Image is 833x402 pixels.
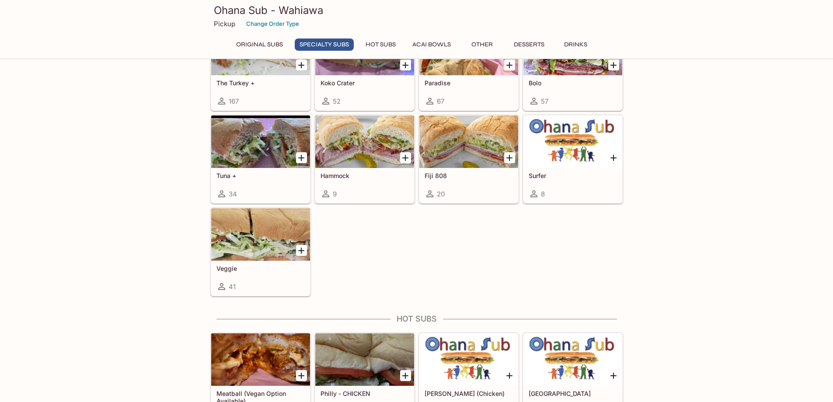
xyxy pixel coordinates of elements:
h5: Philly - CHICKEN [321,390,409,397]
a: Hammock9 [315,115,415,203]
span: 167 [229,97,239,105]
button: Add Sicily [608,370,619,381]
h5: Paradise [425,79,513,87]
h5: Koko Crater [321,79,409,87]
button: Original Subs [231,38,288,51]
h3: Ohana Sub - Wahiawa [214,3,620,17]
a: Tuna +34 [211,115,310,203]
div: Surfer [523,115,622,168]
button: Specialty Subs [295,38,354,51]
span: 20 [437,190,445,198]
div: Teri (Chicken) [419,333,518,386]
button: Add Meatball (Vegan Option Available) [296,370,307,381]
span: 57 [541,97,548,105]
h5: [PERSON_NAME] (Chicken) [425,390,513,397]
button: Add Bolo [608,59,619,70]
span: 52 [333,97,341,105]
button: Add Paradise [504,59,515,70]
button: Add Koko Crater [400,59,411,70]
a: The Turkey +167 [211,22,310,111]
p: Pickup [214,20,235,28]
a: Fiji 80820 [419,115,519,203]
div: Sicily [523,333,622,386]
span: 8 [541,190,545,198]
h4: Hot Subs [210,314,623,324]
button: Drinks [556,38,596,51]
a: Paradise67 [419,22,519,111]
button: Add Hammock [400,152,411,163]
button: Add Veggie [296,245,307,256]
h5: Fiji 808 [425,172,513,179]
div: Philly - CHICKEN [315,333,414,386]
button: Add Fiji 808 [504,152,515,163]
h5: Bolo [529,79,617,87]
a: Veggie41 [211,208,310,296]
button: Hot Subs [361,38,401,51]
h5: Hammock [321,172,409,179]
div: Bolo [523,23,622,75]
div: Meatball (Vegan Option Available) [211,333,310,386]
button: Add Philly - CHICKEN [400,370,411,381]
div: Veggie [211,208,310,261]
button: Add The Turkey + [296,59,307,70]
h5: The Turkey + [216,79,305,87]
span: 67 [437,97,444,105]
button: Desserts [509,38,549,51]
h5: [GEOGRAPHIC_DATA] [529,390,617,397]
h5: Veggie [216,265,305,272]
button: Change Order Type [242,17,303,31]
h5: Surfer [529,172,617,179]
button: Acai Bowls [408,38,456,51]
div: Koko Crater [315,23,414,75]
div: Tuna + [211,115,310,168]
span: 9 [333,190,337,198]
span: 41 [229,283,236,291]
div: The Turkey + [211,23,310,75]
button: Add Tuna + [296,152,307,163]
a: Bolo57 [523,22,623,111]
a: Surfer8 [523,115,623,203]
h5: Tuna + [216,172,305,179]
button: Add Surfer [608,152,619,163]
a: Koko Crater52 [315,22,415,111]
button: Other [463,38,502,51]
button: Add Teri (Chicken) [504,370,515,381]
div: Fiji 808 [419,115,518,168]
div: Hammock [315,115,414,168]
span: 34 [229,190,237,198]
div: Paradise [419,23,518,75]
